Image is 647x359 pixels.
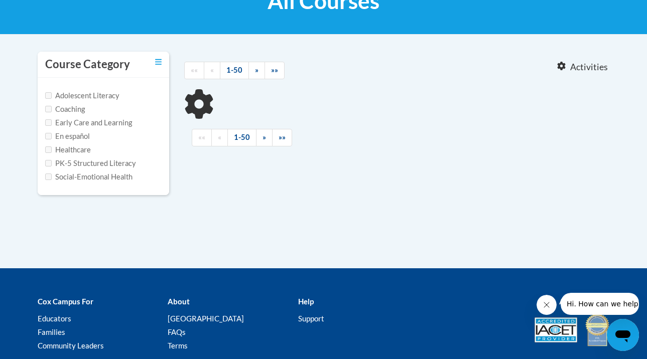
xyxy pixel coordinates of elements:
[227,129,256,146] a: 1-50
[45,144,91,155] label: Healthcare
[279,133,286,141] span: »»
[256,129,273,146] a: Next
[192,129,212,146] a: Begining
[45,171,133,183] label: Social-Emotional Health
[535,317,577,342] img: Accredited IACET® Provider
[184,62,204,79] a: Begining
[45,146,52,153] input: Checkbox for Options
[45,117,132,128] label: Early Care and Learning
[38,297,93,306] b: Cox Campus For
[218,133,221,141] span: «
[45,90,119,101] label: Adolescent Literacy
[168,297,190,306] b: About
[191,66,198,74] span: ««
[204,62,220,79] a: Previous
[45,133,52,139] input: Checkbox for Options
[45,57,130,72] h3: Course Category
[570,62,608,73] span: Activities
[210,66,214,74] span: «
[38,314,71,323] a: Educators
[45,119,52,126] input: Checkbox for Options
[248,62,265,79] a: Next
[298,297,314,306] b: Help
[6,7,81,15] span: Hi. How can we help?
[585,312,610,347] img: IDA® Accredited
[38,327,65,336] a: Families
[45,106,52,112] input: Checkbox for Options
[561,293,639,315] iframe: Message from company
[537,295,557,315] iframe: Close message
[45,92,52,99] input: Checkbox for Options
[168,341,188,350] a: Terms
[45,104,85,115] label: Coaching
[272,129,292,146] a: End
[168,327,186,336] a: FAQs
[265,62,285,79] a: End
[45,173,52,180] input: Checkbox for Options
[45,158,136,169] label: PK-5 Structured Literacy
[255,66,258,74] span: »
[211,129,228,146] a: Previous
[45,160,52,166] input: Checkbox for Options
[45,131,90,142] label: En español
[271,66,278,74] span: »»
[263,133,266,141] span: »
[168,314,244,323] a: [GEOGRAPHIC_DATA]
[298,314,324,323] a: Support
[155,57,162,68] a: Toggle collapse
[220,62,249,79] a: 1-50
[198,133,205,141] span: ««
[607,319,639,351] iframe: Button to launch messaging window
[38,341,104,350] a: Community Leaders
